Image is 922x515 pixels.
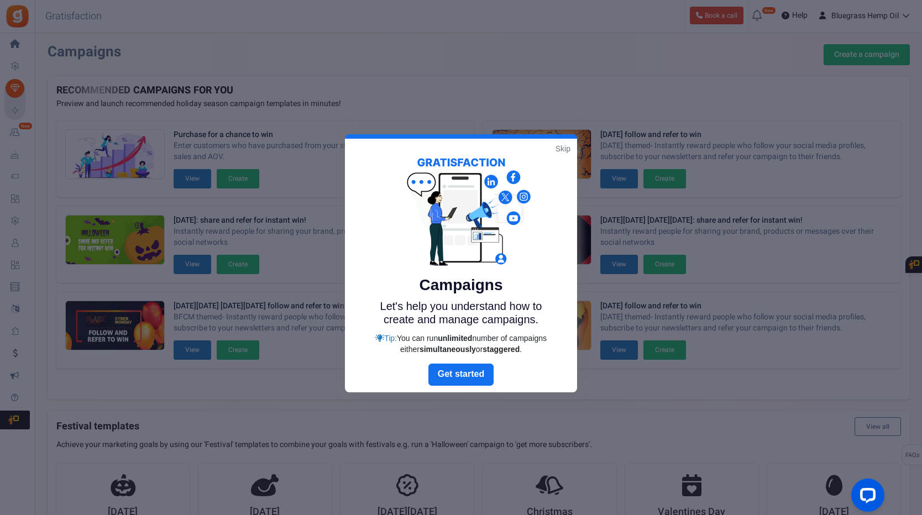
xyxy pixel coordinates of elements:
div: Tip: [370,333,552,355]
a: Next [428,364,494,386]
strong: staggered [483,345,520,354]
p: Let's help you understand how to create and manage campaigns. [370,299,552,326]
a: Skip [556,143,570,154]
strong: simultaneously [420,345,476,354]
h5: Campaigns [370,276,552,294]
strong: unlimited [438,334,472,343]
span: You can run number of campaigns either or . [397,334,547,354]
